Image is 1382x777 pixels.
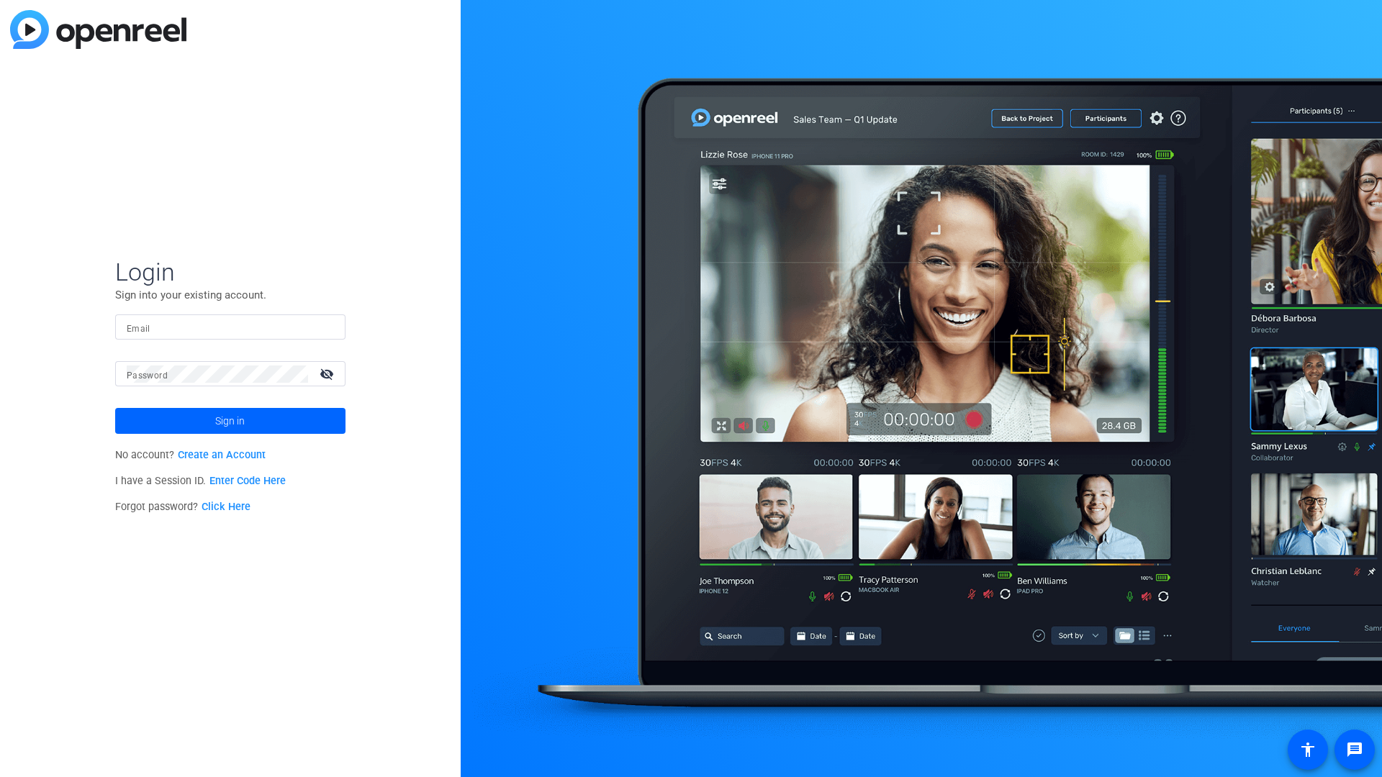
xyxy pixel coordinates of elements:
a: Click Here [202,501,250,513]
button: Sign in [115,408,345,434]
a: Create an Account [178,449,266,461]
input: Enter Email Address [127,319,334,336]
mat-icon: accessibility [1299,741,1316,758]
mat-label: Email [127,324,150,334]
mat-label: Password [127,371,168,381]
span: Sign in [215,403,245,439]
span: Login [115,257,345,287]
a: Enter Code Here [209,475,286,487]
img: blue-gradient.svg [10,10,186,49]
span: No account? [115,449,266,461]
span: I have a Session ID. [115,475,286,487]
p: Sign into your existing account. [115,287,345,303]
span: Forgot password? [115,501,250,513]
mat-icon: message [1346,741,1363,758]
mat-icon: visibility_off [311,363,345,384]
